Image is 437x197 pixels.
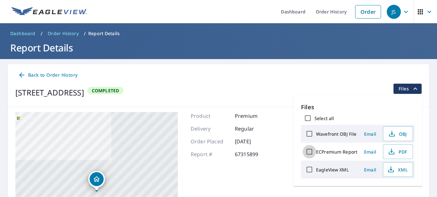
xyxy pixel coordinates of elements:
a: Dashboard [8,28,38,39]
h1: Report Details [8,41,429,54]
span: OBJ [387,130,408,138]
button: XML [383,162,413,177]
span: XML [387,166,408,173]
div: Dropped pin, building 1, Residential property, 512 Pineapple Ct Orlando, FL 32835 [88,171,105,191]
img: EV Logo [12,7,87,17]
button: Email [360,147,380,157]
p: [DATE] [235,138,273,145]
nav: breadcrumb [8,28,429,39]
button: filesDropdownBtn-67315899 [393,84,422,94]
span: Back to Order History [18,71,77,79]
p: Regular [235,125,273,133]
span: Dashboard [10,30,36,37]
button: PDF [383,144,413,159]
span: Email [362,167,378,173]
p: Premium [235,112,273,120]
p: Report # [191,150,229,158]
div: JS [387,5,401,19]
li: / [84,30,86,37]
div: [STREET_ADDRESS] [15,87,84,98]
span: Email [362,149,378,155]
span: Files [399,85,419,93]
span: Email [362,131,378,137]
label: Select all [314,115,334,121]
label: Wavefront OBJ File [316,131,356,137]
button: OBJ [383,126,413,141]
button: Email [360,165,380,175]
li: / [41,30,43,37]
a: Back to Order History [15,69,80,81]
p: Report Details [88,30,120,37]
a: Order History [45,28,81,39]
p: Files [301,103,415,111]
a: Order [355,5,381,19]
p: Order Placed [191,138,229,145]
p: Product [191,112,229,120]
span: Order History [48,30,79,37]
span: Completed [88,87,123,94]
label: ECPremium Report [316,149,357,155]
p: Delivery [191,125,229,133]
button: Email [360,129,380,139]
label: EagleView XML [316,167,349,173]
span: PDF [387,148,408,155]
p: 67315899 [235,150,273,158]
